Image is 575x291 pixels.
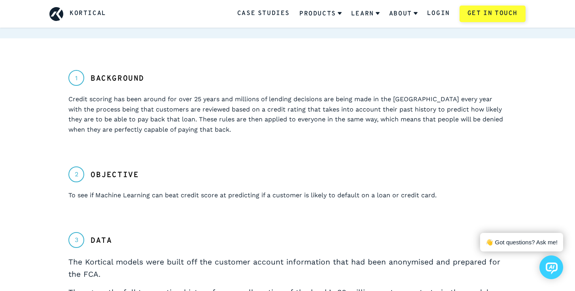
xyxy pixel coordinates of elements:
[389,4,418,24] a: About
[351,4,380,24] a: Learn
[68,190,507,200] div: To see if Machine Learning can beat credit score at predicting if a customer is likely to default...
[68,232,84,248] span: 3
[68,256,507,280] p: The Kortical models were built off the customer account information that had been anonymised and ...
[237,9,290,19] a: Case Studies
[91,170,139,181] h2: Objective
[91,73,144,85] h2: Background
[460,6,526,22] a: Get in touch
[91,235,112,247] h2: Data
[68,94,507,134] div: Credit scoring has been around for over 25 years and millions of lending decisions are being made...
[70,9,106,19] a: Kortical
[68,166,84,182] span: 2
[427,9,450,19] a: Login
[299,4,342,24] a: Products
[68,70,84,86] span: 1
